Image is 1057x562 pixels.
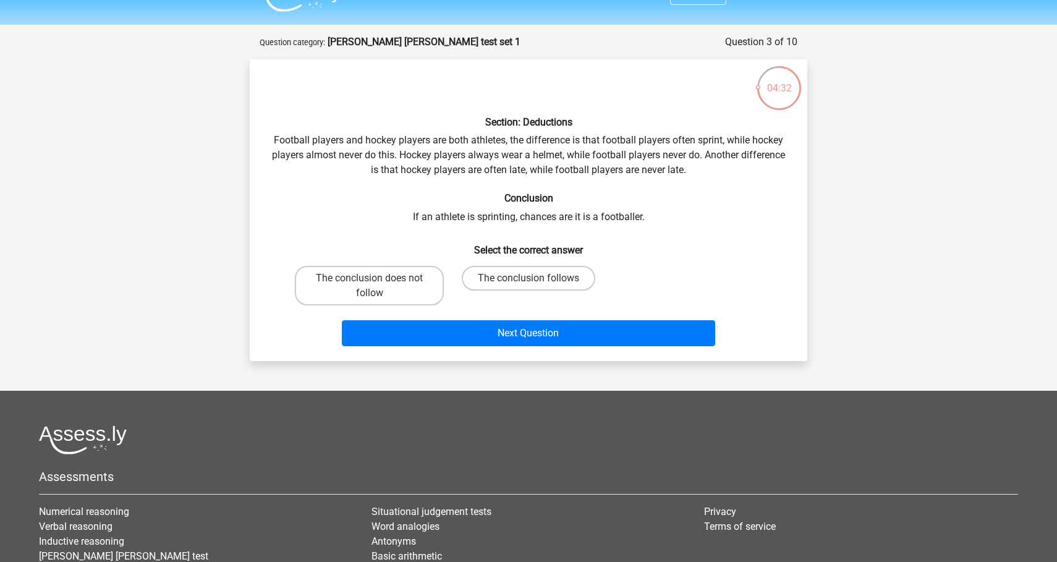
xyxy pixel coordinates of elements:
div: 04:32 [756,65,802,96]
a: Inductive reasoning [39,535,124,547]
label: The conclusion follows [462,266,595,291]
h6: Section: Deductions [270,116,787,128]
h5: Assessments [39,469,1018,484]
a: Verbal reasoning [39,521,112,532]
a: Situational judgement tests [371,506,491,517]
div: Question 3 of 10 [725,35,797,49]
img: Assessly logo [39,425,127,454]
div: Football players and hockey players are both athletes, the difference is that football players of... [255,69,802,351]
a: [PERSON_NAME] [PERSON_NAME] test [39,550,208,562]
a: Privacy [704,506,736,517]
h6: Select the correct answer [270,234,787,256]
a: Numerical reasoning [39,506,129,517]
a: Word analogies [371,521,439,532]
a: Antonyms [371,535,416,547]
a: Terms of service [704,521,776,532]
button: Next Question [342,320,716,346]
small: Question category: [260,38,325,47]
h6: Conclusion [270,192,787,204]
strong: [PERSON_NAME] [PERSON_NAME] test set 1 [328,36,520,48]
a: Basic arithmetic [371,550,442,562]
label: The conclusion does not follow [295,266,444,305]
